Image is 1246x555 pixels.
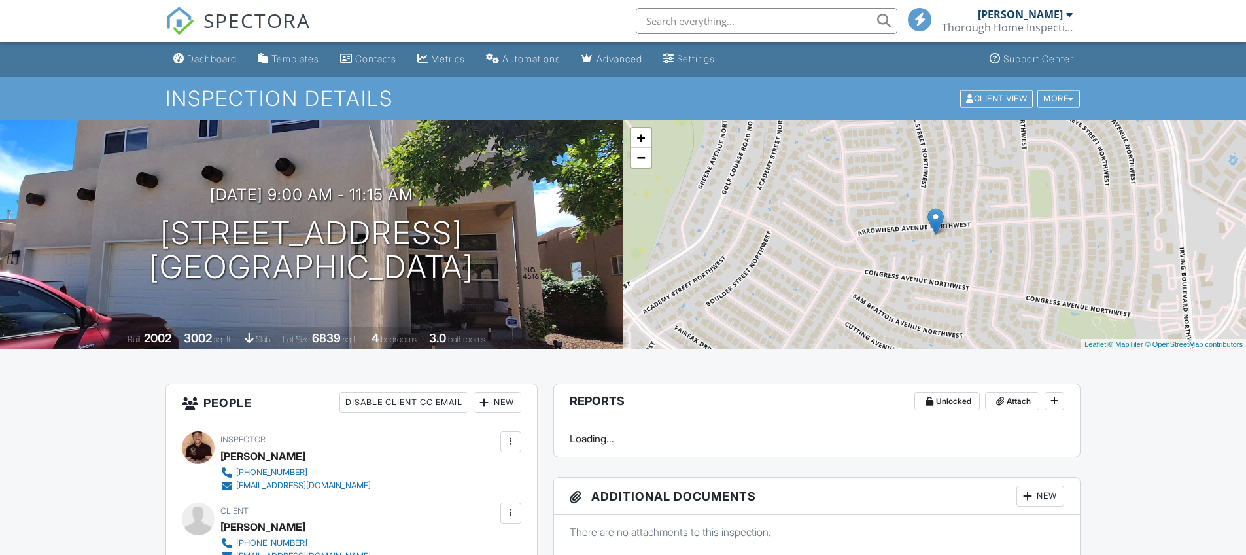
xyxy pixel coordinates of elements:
span: sq. ft. [214,334,232,344]
a: Support Center [984,47,1079,71]
h1: [STREET_ADDRESS] [GEOGRAPHIC_DATA] [149,216,474,285]
a: [PHONE_NUMBER] [220,537,371,550]
div: 2002 [144,331,171,345]
div: Metrics [431,53,465,64]
span: slab [256,334,270,344]
div: | [1081,339,1246,350]
a: Settings [658,47,720,71]
a: Templates [252,47,324,71]
div: More [1037,90,1080,107]
span: Client [220,506,249,516]
a: Automations (Basic) [481,47,566,71]
div: Support Center [1003,53,1073,64]
div: Disable Client CC Email [339,392,468,413]
div: Automations [502,53,561,64]
div: New [474,392,521,413]
div: [PERSON_NAME] [220,517,305,537]
a: Client View [959,93,1036,103]
span: bedrooms [381,334,417,344]
a: © OpenStreetMap contributors [1145,340,1243,348]
div: New [1016,486,1064,507]
a: Zoom in [631,128,651,148]
h1: Inspection Details [165,87,1081,110]
img: The Best Home Inspection Software - Spectora [165,7,194,35]
div: [EMAIL_ADDRESS][DOMAIN_NAME] [236,480,371,491]
a: Contacts [335,47,402,71]
div: Dashboard [187,53,237,64]
p: There are no attachments to this inspection. [570,525,1065,539]
span: Built [128,334,142,344]
div: 4 [372,331,379,345]
div: 3.0 [429,331,446,345]
span: SPECTORA [203,7,311,34]
div: [PERSON_NAME] [220,446,305,466]
a: Advanced [576,47,648,71]
a: Zoom out [631,148,651,168]
a: [PHONE_NUMBER] [220,466,371,479]
span: Inspector [220,435,266,444]
div: Contacts [355,53,396,64]
div: [PHONE_NUMBER] [236,467,307,478]
a: Metrics [412,47,470,71]
span: sq.ft. [343,334,359,344]
div: 6839 [312,331,341,345]
h3: People [166,384,537,421]
a: © MapTiler [1108,340,1143,348]
div: Client View [960,90,1033,107]
div: Thorough Home Inspections [942,21,1073,34]
div: [PHONE_NUMBER] [236,538,307,548]
div: Templates [271,53,319,64]
a: Dashboard [168,47,242,71]
span: Lot Size [283,334,310,344]
div: Settings [677,53,715,64]
div: [PERSON_NAME] [978,8,1063,21]
div: 3002 [184,331,212,345]
a: Leaflet [1084,340,1106,348]
h3: Additional Documents [554,478,1081,515]
h3: [DATE] 9:00 am - 11:15 am [210,186,413,204]
div: Advanced [597,53,642,64]
a: SPECTORA [165,18,311,45]
input: Search everything... [636,8,897,34]
span: bathrooms [448,334,485,344]
a: [EMAIL_ADDRESS][DOMAIN_NAME] [220,479,371,492]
